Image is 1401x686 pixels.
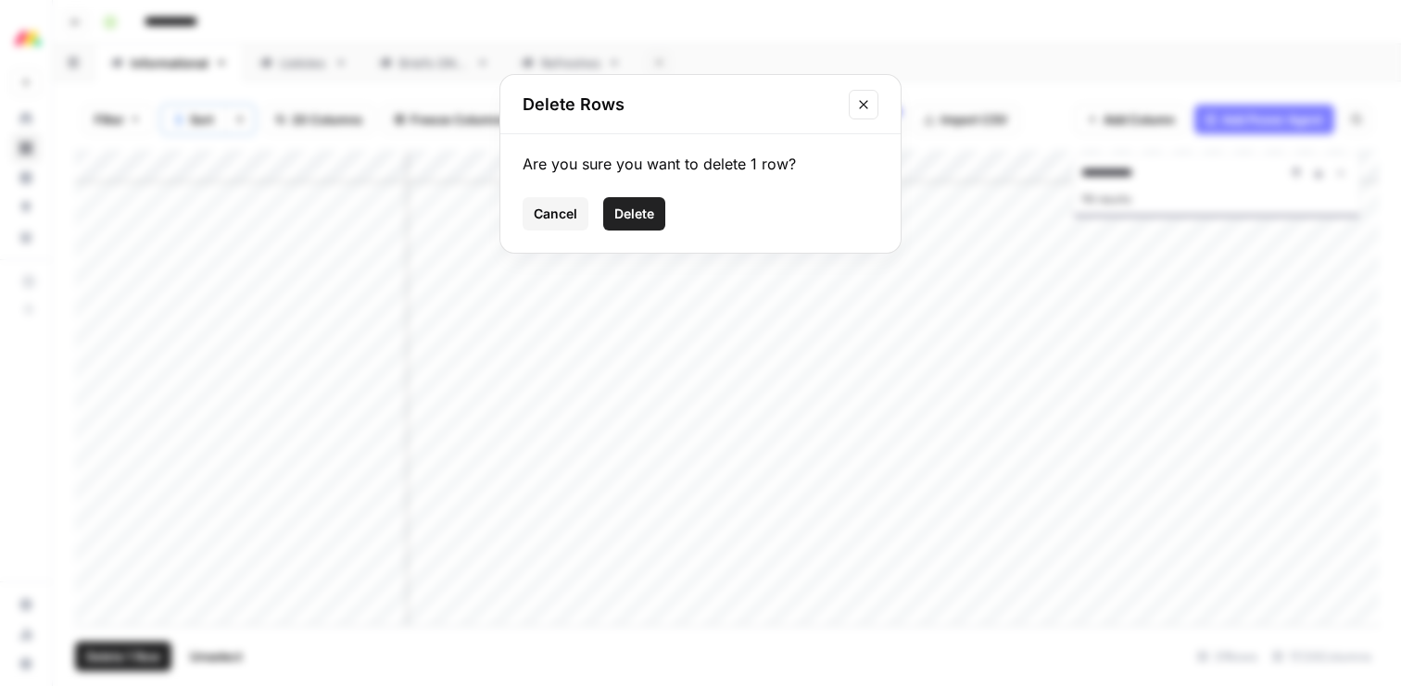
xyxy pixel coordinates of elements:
[534,205,577,223] span: Cancel
[603,197,665,231] button: Delete
[614,205,654,223] span: Delete
[523,92,838,118] h2: Delete Rows
[523,197,588,231] button: Cancel
[523,153,878,175] div: Are you sure you want to delete 1 row?
[849,90,878,119] button: Close modal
